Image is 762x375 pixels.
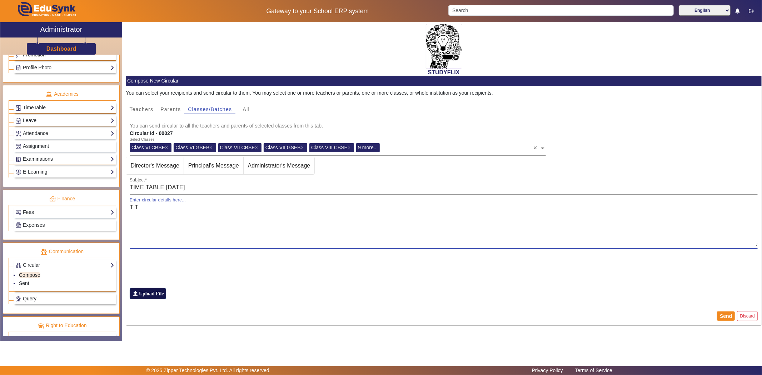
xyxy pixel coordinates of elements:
[348,145,352,150] span: ×
[311,145,348,150] span: Class VIII CBSE
[426,24,462,69] img: 2da83ddf-6089-4dce-a9e2-416746467bdd
[46,91,52,97] img: academic.png
[244,157,315,174] span: Administrator's Message
[9,248,116,255] p: Communication
[220,145,255,150] span: Class VII CBSE
[160,107,181,112] span: Parents
[9,195,116,202] p: Finance
[9,322,116,329] p: Right to Education
[129,107,153,112] span: Teachers
[49,196,56,202] img: finance.png
[184,157,243,174] span: Principal's Message
[130,122,758,130] mat-card-subtitle: You can send circular to all the teachers and parents of selected classes from this tab.
[194,7,440,15] h5: Gateway to your School ERP system
[23,52,46,57] span: Promotion
[126,69,762,76] h2: STUDYFLIX
[38,322,44,329] img: rte.png
[130,183,758,192] input: Subject
[209,145,214,150] span: ×
[448,5,674,16] input: Search
[16,296,21,302] img: Support-tickets.png
[130,288,166,299] label: Upload File
[23,296,36,301] span: Query
[130,178,145,182] mat-label: Subject
[19,272,40,278] a: Compose
[131,145,165,150] span: Class VI CBSE
[15,221,114,229] a: Expenses
[265,145,301,150] span: Class VII GSEB
[126,89,762,97] div: You can select your recipients and send circular to them. You may select one or more teachers or ...
[16,144,21,149] img: Assignments.png
[16,222,21,228] img: Payroll.png
[126,76,762,86] mat-card-header: Compose New Circular
[23,222,45,228] span: Expenses
[15,295,114,303] a: Query
[572,366,616,375] a: Terms of Service
[126,157,183,174] span: Director's Message
[175,145,209,150] span: Class VI GSEB
[9,90,116,98] p: Academics
[15,142,114,150] a: Assignment
[40,25,83,34] h2: Administrator
[130,130,173,136] b: Circular Id - 00027
[41,249,47,255] img: communication.png
[188,107,232,112] span: Classes/Batches
[358,145,378,150] span: 9 more...
[46,45,76,52] h3: Dashboard
[165,145,170,150] span: ×
[23,143,49,149] span: Assignment
[146,367,271,374] p: © 2025 Zipper Technologies Pvt. Ltd. All rights reserved.
[15,51,114,59] a: Promotion
[46,45,77,52] a: Dashboard
[16,52,21,57] img: Branchoperations.png
[19,280,29,286] a: Sent
[255,145,260,150] span: ×
[533,141,539,152] span: Clear all
[301,145,305,150] span: ×
[0,22,122,37] a: Administrator
[243,107,250,112] span: All
[132,290,139,297] mat-icon: file_upload
[717,311,735,321] button: Send
[737,311,758,321] button: Discard
[130,198,186,202] mat-label: Enter circular details here...
[528,366,567,375] a: Privacy Policy
[130,137,154,142] div: Select Classes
